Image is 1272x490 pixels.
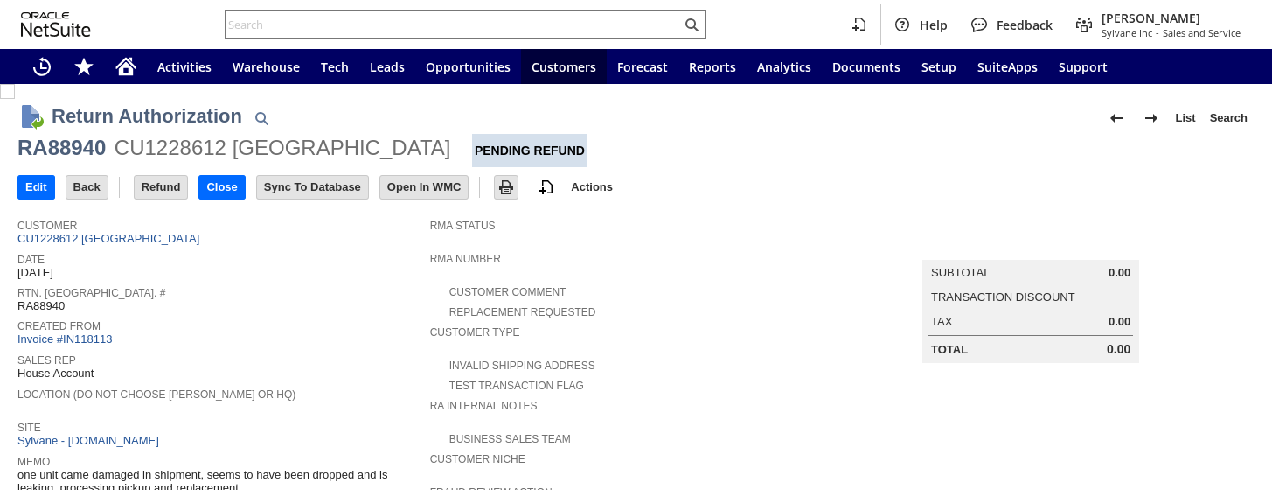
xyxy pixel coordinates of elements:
a: Test Transaction Flag [449,380,584,392]
input: Edit [18,176,54,199]
input: Back [66,176,108,199]
span: Analytics [757,59,811,75]
a: Tax [931,315,952,328]
input: Close [199,176,244,199]
a: Analytics [747,49,822,84]
img: Print [496,177,517,198]
a: Site [17,422,41,434]
img: Previous [1106,108,1127,129]
span: Support [1059,59,1108,75]
a: Reports [678,49,747,84]
span: Warehouse [233,59,300,75]
a: Invalid Shipping Address [449,360,595,372]
input: Search [226,14,681,35]
a: Leads [359,49,415,84]
img: Quick Find [251,108,272,129]
h1: Return Authorization [52,101,242,130]
span: [PERSON_NAME] [1102,10,1241,26]
a: Setup [911,49,967,84]
a: SuiteApps [967,49,1048,84]
svg: Recent Records [31,56,52,77]
a: Subtotal [931,266,990,279]
span: Forecast [617,59,668,75]
span: Sylvane Inc [1102,26,1152,39]
svg: logo [21,12,91,37]
a: Tech [310,49,359,84]
a: Home [105,49,147,84]
a: Forecast [607,49,678,84]
a: Invoice #IN118113 [17,332,116,346]
span: RA88940 [17,299,65,313]
span: Reports [689,59,736,75]
span: Sales and Service [1163,26,1241,39]
a: RMA Status [430,220,496,232]
a: Total [931,343,968,356]
span: Customers [532,59,596,75]
a: Customer Type [430,326,520,339]
span: House Account [17,367,94,381]
a: Created From [17,320,101,332]
span: Setup [921,59,956,75]
span: - [1156,26,1159,39]
input: Print [495,176,518,199]
div: Pending Refund [472,134,587,167]
a: RMA Number [430,253,501,265]
div: RA88940 [17,134,106,162]
a: Opportunities [415,49,521,84]
a: Replacement Requested [449,306,596,318]
svg: Shortcuts [73,56,94,77]
a: Location (Do Not Choose [PERSON_NAME] or HQ) [17,388,295,401]
span: Activities [157,59,212,75]
a: Customer [17,220,77,232]
a: Rtn. [GEOGRAPHIC_DATA]. # [17,287,165,299]
a: Customers [521,49,607,84]
a: Warehouse [222,49,310,84]
a: RA Internal Notes [430,400,538,412]
a: Sylvane - [DOMAIN_NAME] [17,434,163,447]
span: Documents [832,59,900,75]
a: Actions [564,180,620,193]
a: CU1228612 [GEOGRAPHIC_DATA] [17,232,204,245]
span: Opportunities [426,59,511,75]
a: Support [1048,49,1118,84]
a: Search [1203,104,1255,132]
img: add-record.svg [536,177,557,198]
caption: Summary [922,232,1139,260]
a: Recent Records [21,49,63,84]
span: 0.00 [1109,315,1130,329]
span: Feedback [997,17,1053,33]
img: Next [1141,108,1162,129]
span: [DATE] [17,266,53,280]
a: Sales Rep [17,354,76,367]
span: 0.00 [1107,342,1130,357]
svg: Home [115,56,136,77]
a: List [1169,104,1203,132]
span: Leads [370,59,405,75]
div: Shortcuts [63,49,105,84]
span: SuiteApps [977,59,1038,75]
input: Sync To Database [257,176,368,199]
span: Help [920,17,948,33]
a: Customer Niche [430,453,525,465]
a: Business Sales Team [449,433,571,445]
a: Transaction Discount [931,290,1075,304]
svg: Search [681,14,702,35]
span: 0.00 [1109,266,1130,280]
input: Refund [135,176,188,199]
a: Activities [147,49,222,84]
div: CU1228612 [GEOGRAPHIC_DATA] [115,134,451,162]
a: Memo [17,456,50,468]
a: Customer Comment [449,286,566,298]
span: Tech [321,59,349,75]
input: Open In WMC [380,176,469,199]
a: Date [17,254,45,266]
a: Documents [822,49,911,84]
